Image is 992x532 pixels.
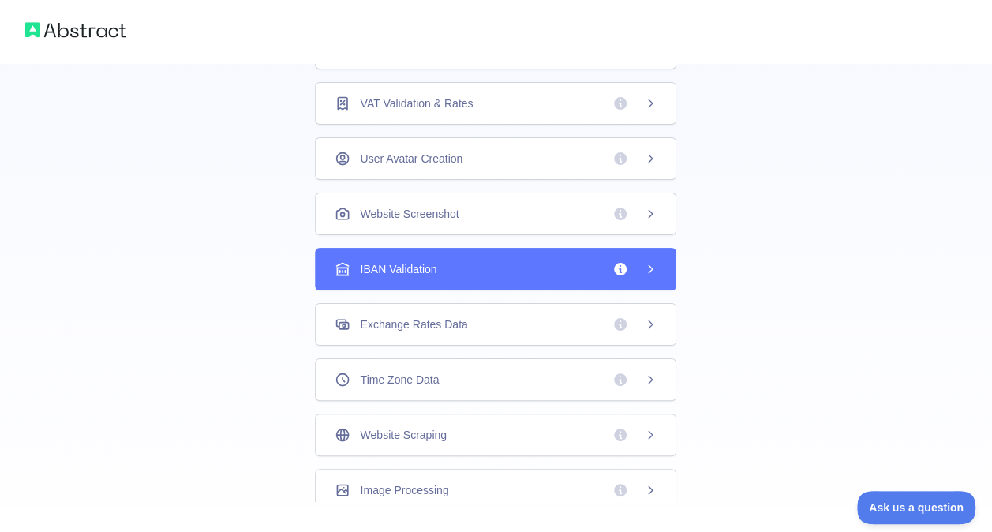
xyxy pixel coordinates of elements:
img: Abstract logo [25,19,126,41]
span: Website Screenshot [360,206,459,222]
span: Website Scraping [360,427,446,443]
span: User Avatar Creation [360,151,462,167]
iframe: Toggle Customer Support [857,491,976,524]
span: Exchange Rates Data [360,317,467,332]
span: IBAN Validation [360,261,436,277]
span: Image Processing [360,482,448,498]
span: Time Zone Data [360,372,439,388]
span: VAT Validation & Rates [360,96,473,111]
